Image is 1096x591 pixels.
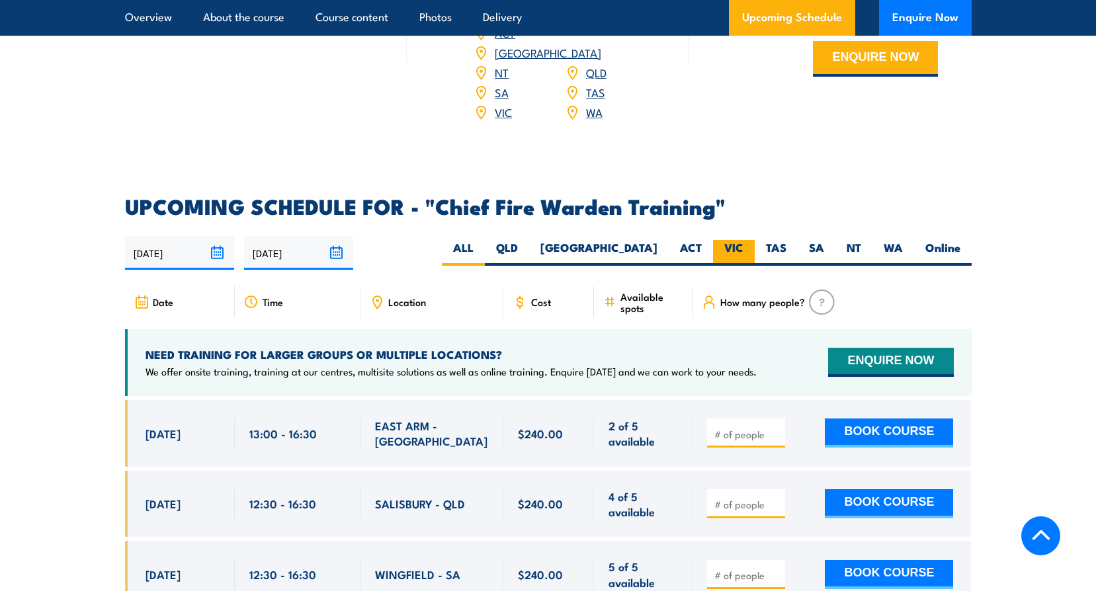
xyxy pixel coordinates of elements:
label: [GEOGRAPHIC_DATA] [529,240,669,266]
a: ACT [495,24,515,40]
label: NT [835,240,872,266]
h4: NEED TRAINING FOR LARGER GROUPS OR MULTIPLE LOCATIONS? [146,347,757,362]
label: ACT [669,240,713,266]
a: TAS [586,84,605,100]
a: VIC [495,104,512,120]
button: ENQUIRE NOW [813,41,938,77]
p: We offer onsite training, training at our centres, multisite solutions as well as online training... [146,365,757,378]
h2: UPCOMING SCHEDULE FOR - "Chief Fire Warden Training" [125,196,972,215]
span: 12:30 - 16:30 [249,567,316,582]
span: $240.00 [518,426,563,441]
label: WA [872,240,914,266]
span: $240.00 [518,567,563,582]
label: VIC [713,240,755,266]
span: 13:00 - 16:30 [249,426,317,441]
span: How many people? [720,296,805,307]
button: BOOK COURSE [825,560,953,589]
input: To date [244,236,353,270]
a: NT [495,64,509,80]
button: BOOK COURSE [825,489,953,518]
span: [DATE] [146,496,181,511]
a: [GEOGRAPHIC_DATA] [495,44,601,60]
span: Date [153,296,173,307]
span: 5 of 5 available [609,559,678,590]
span: 4 of 5 available [609,489,678,520]
span: [DATE] [146,567,181,582]
button: BOOK COURSE [825,418,953,448]
label: Online [914,240,972,266]
a: WA [586,104,603,120]
span: Cost [531,296,551,307]
label: QLD [485,240,529,266]
span: Time [263,296,283,307]
span: $240.00 [518,496,563,511]
span: 2 of 5 available [609,418,678,449]
label: TAS [755,240,798,266]
a: SA [495,84,509,100]
span: Location [388,296,426,307]
span: SALISBURY - QLD [375,496,465,511]
input: From date [125,236,234,270]
a: QLD [586,64,607,80]
input: # of people [714,498,780,511]
input: # of people [714,569,780,582]
input: # of people [714,428,780,441]
label: ALL [442,240,485,266]
span: 12:30 - 16:30 [249,496,316,511]
button: ENQUIRE NOW [828,348,953,377]
span: WINGFIELD - SA [375,567,460,582]
label: SA [798,240,835,266]
span: [DATE] [146,426,181,441]
span: Available spots [620,291,683,313]
span: EAST ARM - [GEOGRAPHIC_DATA] [375,418,489,449]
